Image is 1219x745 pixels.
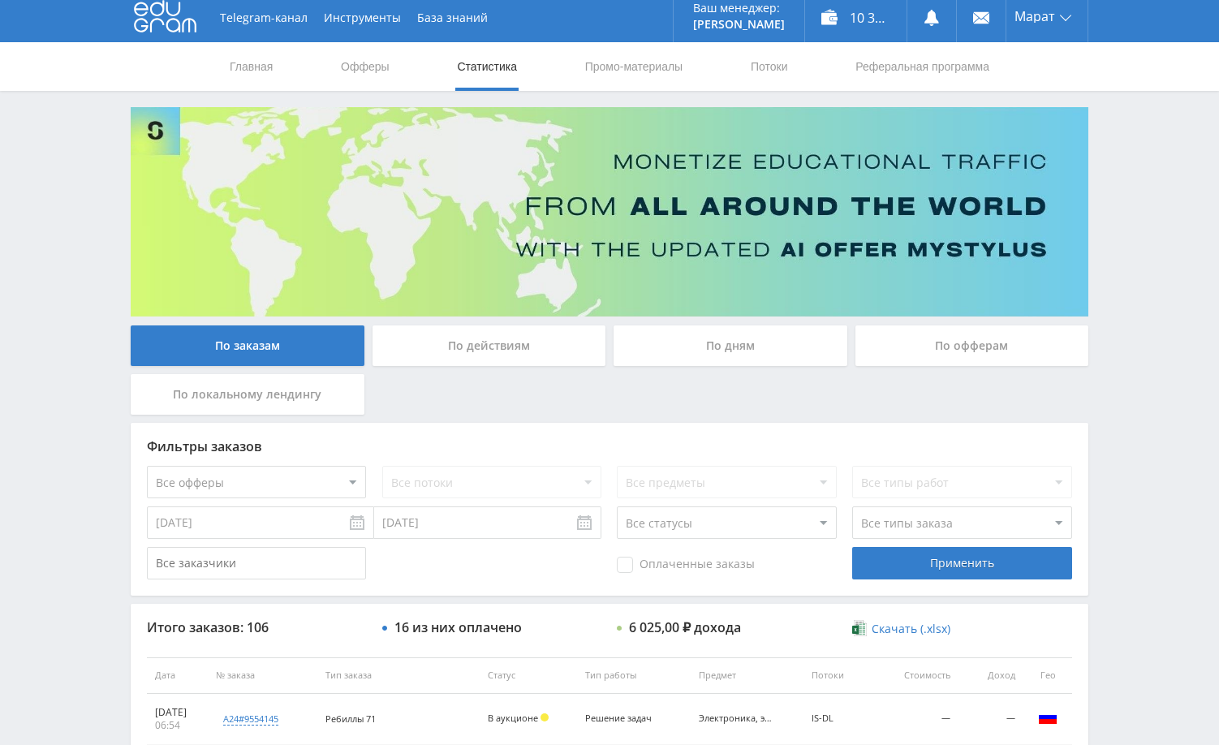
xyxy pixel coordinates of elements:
span: Ребиллы 71 [325,713,376,725]
a: Главная [228,42,274,91]
a: Офферы [339,42,391,91]
a: Потоки [749,42,790,91]
th: № заказа [208,657,317,694]
span: Марат [1014,10,1055,23]
th: Тип работы [577,657,691,694]
span: Скачать (.xlsx) [872,622,950,635]
div: Итого заказов: 106 [147,620,366,635]
th: Потоки [803,657,879,694]
th: Стоимость [879,657,958,694]
div: По дням [614,325,847,366]
th: Статус [480,657,578,694]
a: Скачать (.xlsx) [852,621,950,637]
div: По действиям [373,325,606,366]
span: Оплаченные заказы [617,557,755,573]
th: Гео [1023,657,1072,694]
td: — [879,694,958,745]
div: По локальному лендингу [131,374,364,415]
span: Холд [541,713,549,721]
a: Статистика [455,42,519,91]
div: Решение задач [585,713,658,724]
img: rus.png [1038,708,1057,727]
th: Доход [958,657,1023,694]
div: 16 из них оплачено [394,620,522,635]
input: Все заказчики [147,547,366,579]
div: Электроника, электротехника, радиотехника [699,713,772,724]
div: a24#9554145 [223,713,278,726]
div: По офферам [855,325,1089,366]
a: Промо-материалы [584,42,684,91]
div: Фильтры заказов [147,439,1072,454]
div: 6 025,00 ₽ дохода [629,620,741,635]
div: [DATE] [155,706,200,719]
td: — [958,694,1023,745]
th: Предмет [691,657,804,694]
a: Реферальная программа [854,42,991,91]
div: По заказам [131,325,364,366]
th: Тип заказа [317,657,480,694]
div: 06:54 [155,719,200,732]
span: В аукционе [488,712,538,724]
img: Banner [131,107,1088,317]
p: [PERSON_NAME] [693,18,785,31]
th: Дата [147,657,208,694]
img: xlsx [852,620,866,636]
p: Ваш менеджер: [693,2,785,15]
div: IS-DL [812,713,871,724]
div: Применить [852,547,1071,579]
